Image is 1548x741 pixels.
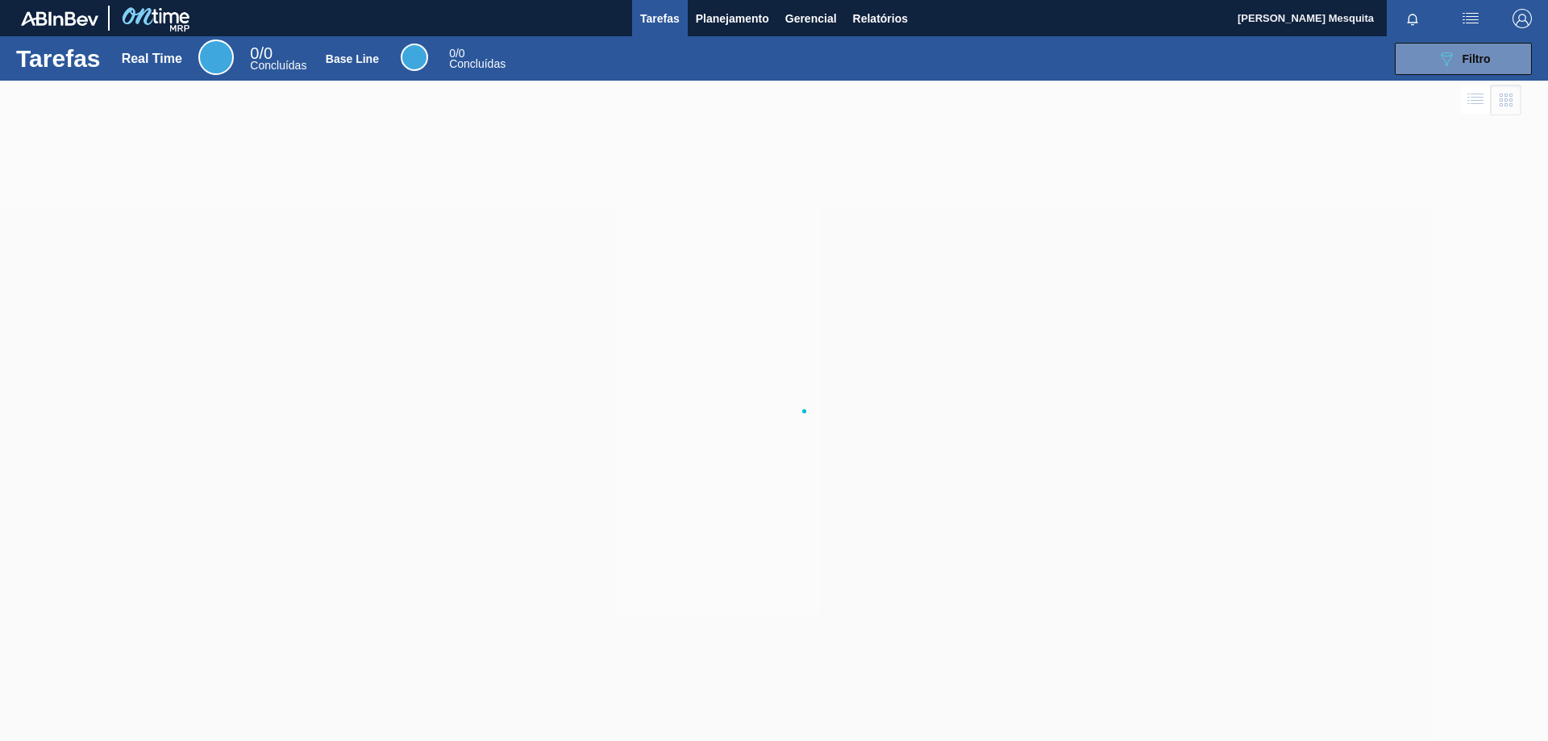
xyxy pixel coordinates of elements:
[1395,43,1532,75] button: Filtro
[1387,7,1438,30] button: Notificações
[250,47,306,71] div: Real Time
[449,47,456,60] span: 0
[250,59,306,72] span: Concluídas
[198,40,234,75] div: Real Time
[696,9,769,28] span: Planejamento
[449,48,506,69] div: Base Line
[1513,9,1532,28] img: Logout
[21,11,98,26] img: TNhmsLtSVTkK8tSr43FrP2fwEKptu5GPRR3wAAAABJRU5ErkJggg==
[16,49,101,68] h1: Tarefas
[640,9,680,28] span: Tarefas
[853,9,908,28] span: Relatórios
[250,44,259,62] span: 0
[1461,9,1480,28] img: userActions
[250,44,273,62] span: / 0
[401,44,428,71] div: Base Line
[785,9,837,28] span: Gerencial
[449,47,464,60] span: / 0
[122,52,182,66] div: Real Time
[326,52,379,65] div: Base Line
[449,57,506,70] span: Concluídas
[1463,52,1491,65] span: Filtro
